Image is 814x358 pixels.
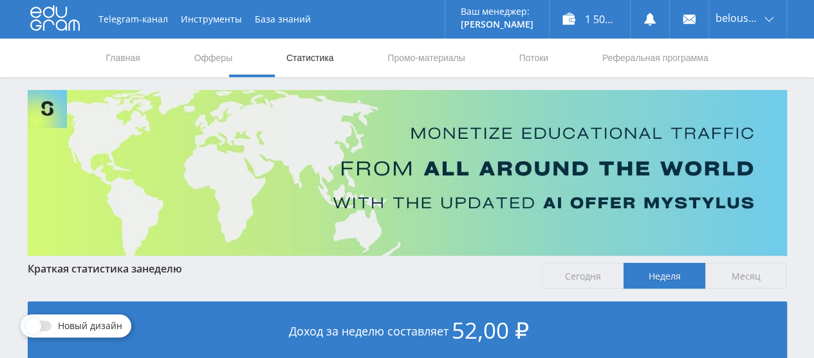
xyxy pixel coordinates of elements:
span: Новый дизайн [58,321,122,331]
img: Banner [28,90,787,256]
a: Промо-материалы [386,39,466,77]
span: Месяц [705,263,787,289]
p: Ваш менеджер: [461,6,533,17]
a: Статистика [285,39,335,77]
span: 52,00 ₽ [452,315,529,345]
a: Главная [105,39,142,77]
a: Реферальная программа [601,39,710,77]
a: Потоки [517,39,550,77]
a: Офферы [193,39,234,77]
div: Краткая статистика за [28,263,530,274]
span: Неделя [624,263,705,289]
span: неделю [142,262,182,276]
span: belousova1964 [716,13,761,23]
span: Сегодня [542,263,624,289]
p: [PERSON_NAME] [461,19,533,30]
